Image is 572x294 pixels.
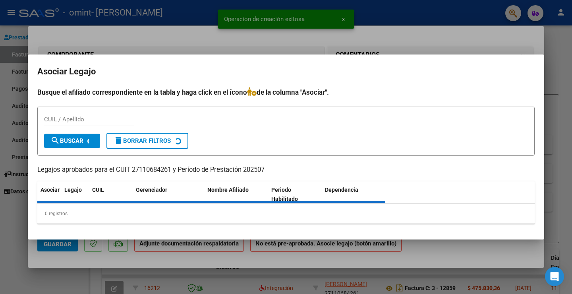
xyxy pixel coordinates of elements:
[204,181,268,208] datatable-header-cell: Nombre Afiliado
[325,187,358,193] span: Dependencia
[114,137,171,144] span: Borrar Filtros
[50,136,60,145] mat-icon: search
[268,181,322,208] datatable-header-cell: Periodo Habilitado
[37,204,535,224] div: 0 registros
[322,181,386,208] datatable-header-cell: Dependencia
[92,187,104,193] span: CUIL
[89,181,133,208] datatable-header-cell: CUIL
[207,187,249,193] span: Nombre Afiliado
[41,187,60,193] span: Asociar
[133,181,204,208] datatable-header-cell: Gerenciador
[106,133,188,149] button: Borrar Filtros
[44,134,100,148] button: Buscar
[136,187,167,193] span: Gerenciador
[271,187,298,202] span: Periodo Habilitado
[64,187,82,193] span: Legajo
[61,181,89,208] datatable-header-cell: Legajo
[545,267,564,286] div: Open Intercom Messenger
[114,136,123,145] mat-icon: delete
[37,181,61,208] datatable-header-cell: Asociar
[37,87,535,97] h4: Busque el afiliado correspondiente en la tabla y haga click en el ícono de la columna "Asociar".
[37,165,535,175] p: Legajos aprobados para el CUIT 27110684261 y Período de Prestación 202507
[50,137,83,144] span: Buscar
[37,64,535,79] h2: Asociar Legajo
